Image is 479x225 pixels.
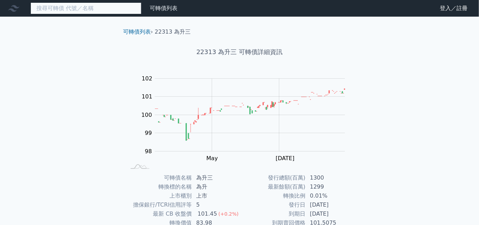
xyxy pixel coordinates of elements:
tspan: May [207,155,218,162]
a: 可轉債列表 [123,28,151,35]
g: Chart [134,75,356,162]
td: [DATE] [306,209,353,218]
td: 上市櫃別 [126,191,192,200]
g: Series [155,89,345,141]
td: [DATE] [306,200,353,209]
a: 可轉債列表 [150,5,177,11]
h1: 22313 為升三 可轉債詳細資訊 [117,47,362,57]
td: 0.01% [306,191,353,200]
tspan: 99 [145,130,152,136]
td: 發行日 [239,200,306,209]
li: 22313 為升三 [155,28,191,36]
td: 轉換標的名稱 [126,182,192,191]
tspan: 98 [145,148,152,155]
td: 為升 [192,182,239,191]
td: 擔保銀行/TCRI信用評等 [126,200,192,209]
td: 可轉債名稱 [126,173,192,182]
td: 5 [192,200,239,209]
tspan: 102 [142,75,153,82]
tspan: 101 [142,93,153,100]
span: (+0.2%) [218,211,238,217]
div: 101.45 [196,210,218,218]
td: 1299 [306,182,353,191]
td: 發行總額(百萬) [239,173,306,182]
li: › [123,28,153,36]
tspan: 100 [141,112,152,118]
td: 為升三 [192,173,239,182]
td: 到期日 [239,209,306,218]
td: 最新 CB 收盤價 [126,209,192,218]
td: 最新餘額(百萬) [239,182,306,191]
input: 搜尋可轉債 代號／名稱 [31,2,141,14]
td: 1300 [306,173,353,182]
td: 上市 [192,191,239,200]
a: 登入／註冊 [435,3,473,14]
tspan: [DATE] [276,155,295,162]
td: 轉換比例 [239,191,306,200]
